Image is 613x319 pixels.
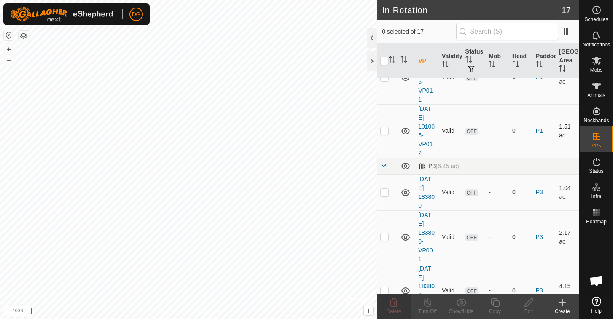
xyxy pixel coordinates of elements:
[532,44,556,78] th: Paddock
[536,62,543,69] p-sorticon: Activate to sort
[556,104,579,158] td: 1.51 ac
[591,308,602,314] span: Help
[591,194,601,199] span: Infra
[512,308,546,315] div: Edit
[536,189,543,196] a: P3
[368,307,369,314] span: i
[438,104,462,158] td: Valid
[562,4,571,16] span: 17
[536,233,543,240] a: P3
[584,268,609,294] div: Open chat
[418,105,435,156] a: [DATE] 101005-VP012
[382,27,456,36] span: 0 selected of 17
[401,57,407,64] p-sorticon: Activate to sort
[444,308,478,315] div: Show/Hide
[556,264,579,317] td: 4.15 ac
[456,23,558,40] input: Search (S)
[465,287,478,295] span: OFF
[556,44,579,78] th: [GEOGRAPHIC_DATA] Area
[478,308,512,315] div: Copy
[10,7,116,22] img: Gallagher Logo
[509,104,532,158] td: 0
[411,308,444,315] div: Turn Off
[556,174,579,210] td: 1.04 ac
[590,67,602,72] span: Mobs
[4,30,14,40] button: Reset Map
[489,233,505,241] div: -
[465,234,478,241] span: OFF
[418,52,435,103] a: [DATE] 101005-VP011
[489,286,505,295] div: -
[591,143,601,148] span: VPs
[580,293,613,317] a: Help
[442,62,449,69] p-sorticon: Activate to sort
[19,31,29,41] button: Map Layers
[589,169,603,174] span: Status
[155,308,187,316] a: Privacy Policy
[418,265,435,316] a: [DATE] 183800-VP002
[4,44,14,54] button: +
[509,264,532,317] td: 0
[415,44,438,78] th: VP
[438,174,462,210] td: Valid
[132,10,141,19] span: DG
[509,44,532,78] th: Head
[536,287,543,294] a: P3
[364,306,373,315] button: i
[512,62,519,69] p-sorticon: Activate to sort
[489,188,505,197] div: -
[485,44,509,78] th: Mob
[509,174,532,210] td: 0
[465,189,478,196] span: OFF
[465,74,478,81] span: OFF
[546,308,579,315] div: Create
[586,219,607,224] span: Heatmap
[583,42,610,47] span: Notifications
[489,62,495,69] p-sorticon: Activate to sort
[465,128,478,135] span: OFF
[418,212,435,263] a: [DATE] 183800-VP001
[583,118,609,123] span: Neckbands
[438,264,462,317] td: Valid
[436,163,459,169] span: (6.45 ac)
[556,210,579,264] td: 2.17 ac
[584,17,608,22] span: Schedules
[418,176,435,209] a: [DATE] 183800
[387,308,401,314] span: Delete
[509,210,532,264] td: 0
[489,126,505,135] div: -
[536,127,543,134] a: P1
[418,163,459,170] div: P3
[197,308,222,316] a: Contact Us
[4,55,14,65] button: –
[465,57,472,64] p-sorticon: Activate to sort
[382,5,562,15] h2: In Rotation
[438,210,462,264] td: Valid
[389,57,395,64] p-sorticon: Activate to sort
[438,44,462,78] th: Validity
[559,66,566,73] p-sorticon: Activate to sort
[462,44,486,78] th: Status
[587,93,605,98] span: Animals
